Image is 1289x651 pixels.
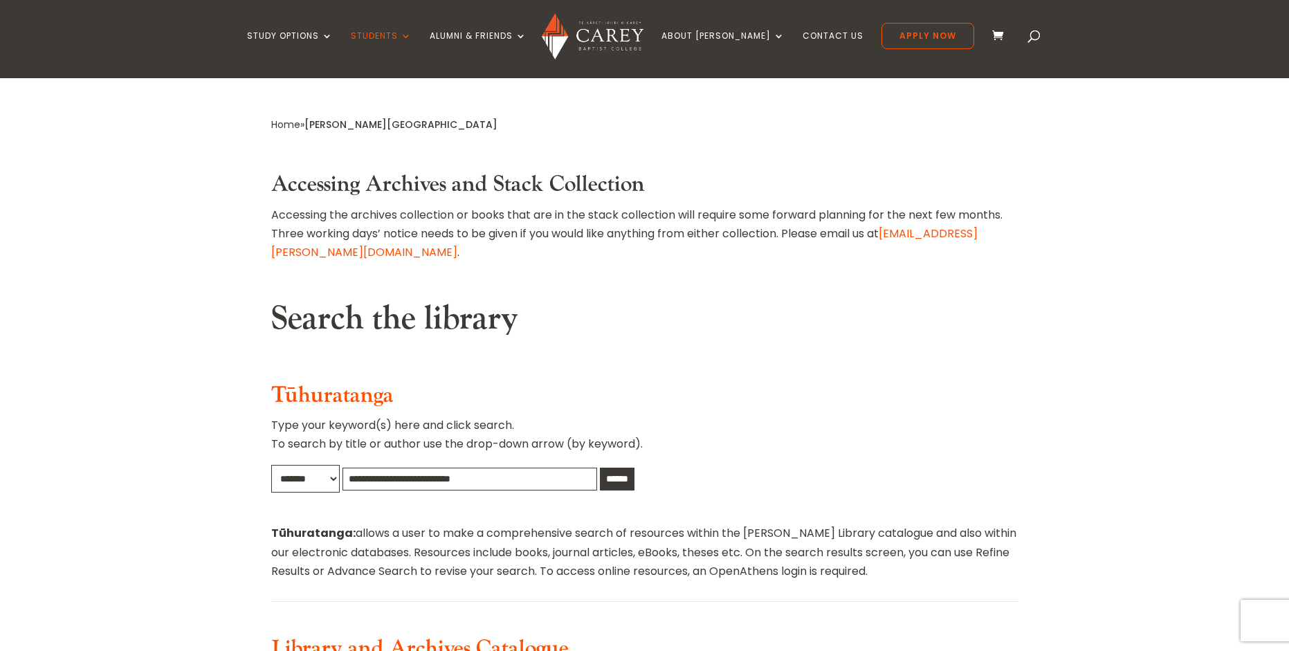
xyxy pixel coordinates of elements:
strong: Tūhuratanga: [271,525,356,541]
h3: Accessing Archives and Stack Collection [271,172,1018,205]
a: About [PERSON_NAME] [661,31,785,64]
a: Study Options [247,31,333,64]
h3: Tūhuratanga [271,383,1018,416]
p: allows a user to make a comprehensive search of resources within the [PERSON_NAME] Library catalo... [271,524,1018,580]
a: Contact Us [803,31,863,64]
a: Home [271,118,300,131]
a: Students [351,31,412,64]
a: Alumni & Friends [430,31,527,64]
h2: Search the library [271,299,1018,346]
p: Accessing the archives collection or books that are in the stack collection will require some for... [271,205,1018,262]
span: » [271,118,497,131]
p: Type your keyword(s) here and click search. To search by title or author use the drop-down arrow ... [271,416,1018,464]
img: Carey Baptist College [542,13,643,59]
span: [PERSON_NAME][GEOGRAPHIC_DATA] [304,118,497,131]
a: Apply Now [881,23,974,49]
